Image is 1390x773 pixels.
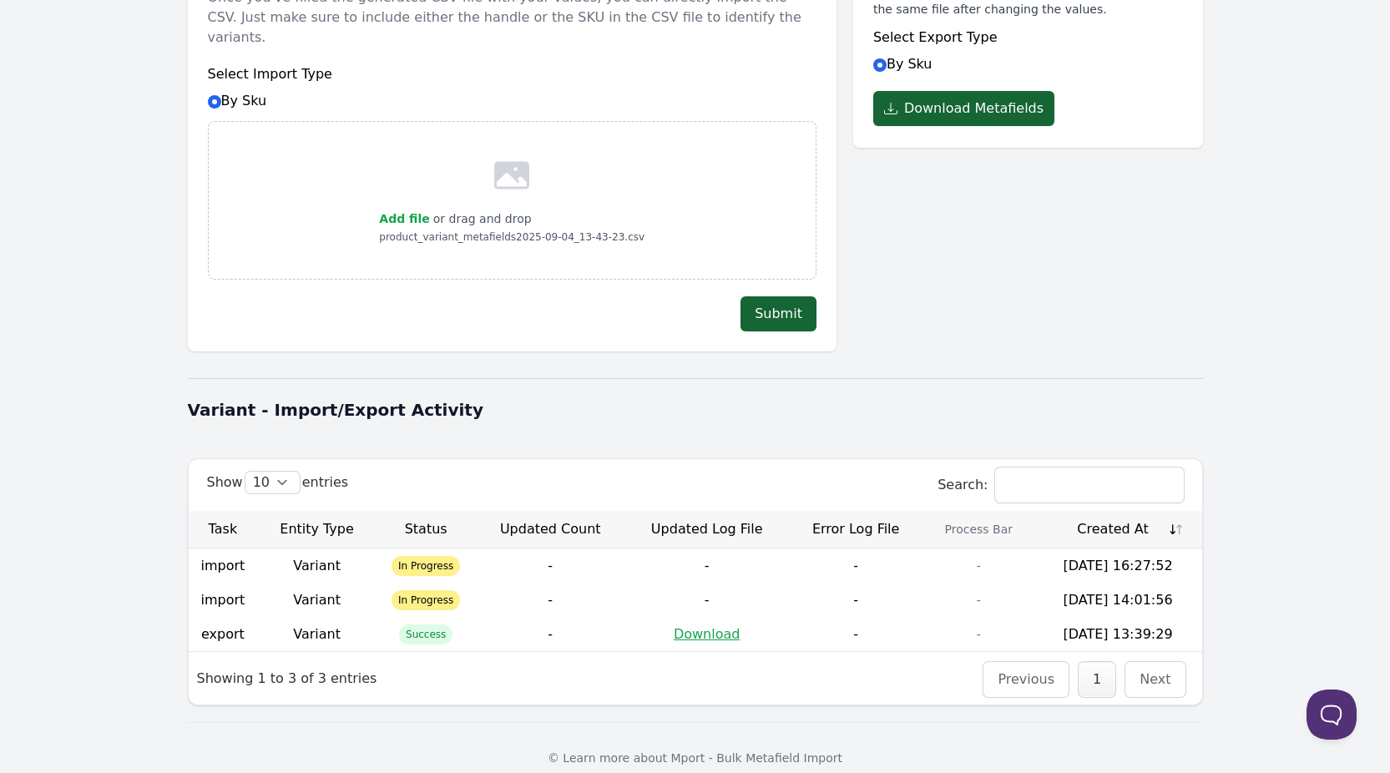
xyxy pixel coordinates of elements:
span: - [705,558,710,573]
h1: Variant - Import/Export Activity [188,398,1203,422]
label: Search: [938,477,1183,493]
span: Success [399,624,452,644]
span: - [548,592,553,608]
td: [DATE] 14:01:56 [1034,583,1202,617]
span: - [853,592,858,608]
td: - [923,583,1034,617]
span: - [853,626,858,642]
button: Download Metafields [873,91,1054,126]
span: - [853,558,858,573]
th: Created At: activate to sort column ascending [1034,511,1202,548]
a: 1 [1093,671,1101,687]
button: Submit [740,296,816,331]
p: or drag and drop [430,209,532,229]
div: By Sku [873,28,1183,74]
span: - [548,626,553,642]
div: By Sku [208,64,816,111]
span: - [548,558,553,573]
input: Search: [995,467,1184,503]
td: Variant [257,617,377,651]
div: Showing 1 to 3 of 3 entries [189,657,386,700]
a: Download [674,626,740,642]
span: © Learn more about [548,751,667,765]
td: - [923,617,1034,651]
p: product_variant_metafields2025-09-04_13-43-23.csv [379,229,644,245]
span: - [705,592,710,608]
td: - [923,548,1034,583]
td: export [189,617,258,651]
span: Add file [379,212,429,225]
td: [DATE] 13:39:29 [1034,617,1202,651]
a: Next [1140,671,1170,687]
iframe: Toggle Customer Support [1307,690,1357,740]
a: Mport - Bulk Metafield Import [671,751,843,765]
td: Variant [257,583,377,617]
td: import [189,583,258,617]
span: In Progress [392,556,460,576]
label: Show entries [207,474,349,490]
td: Variant [257,548,377,583]
h6: Select Import Type [208,64,816,84]
td: import [189,548,258,583]
a: Previous [998,671,1054,687]
h6: Select Export Type [873,28,1183,48]
select: Showentries [245,472,300,493]
td: [DATE] 16:27:52 [1034,548,1202,583]
span: In Progress [392,590,460,610]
